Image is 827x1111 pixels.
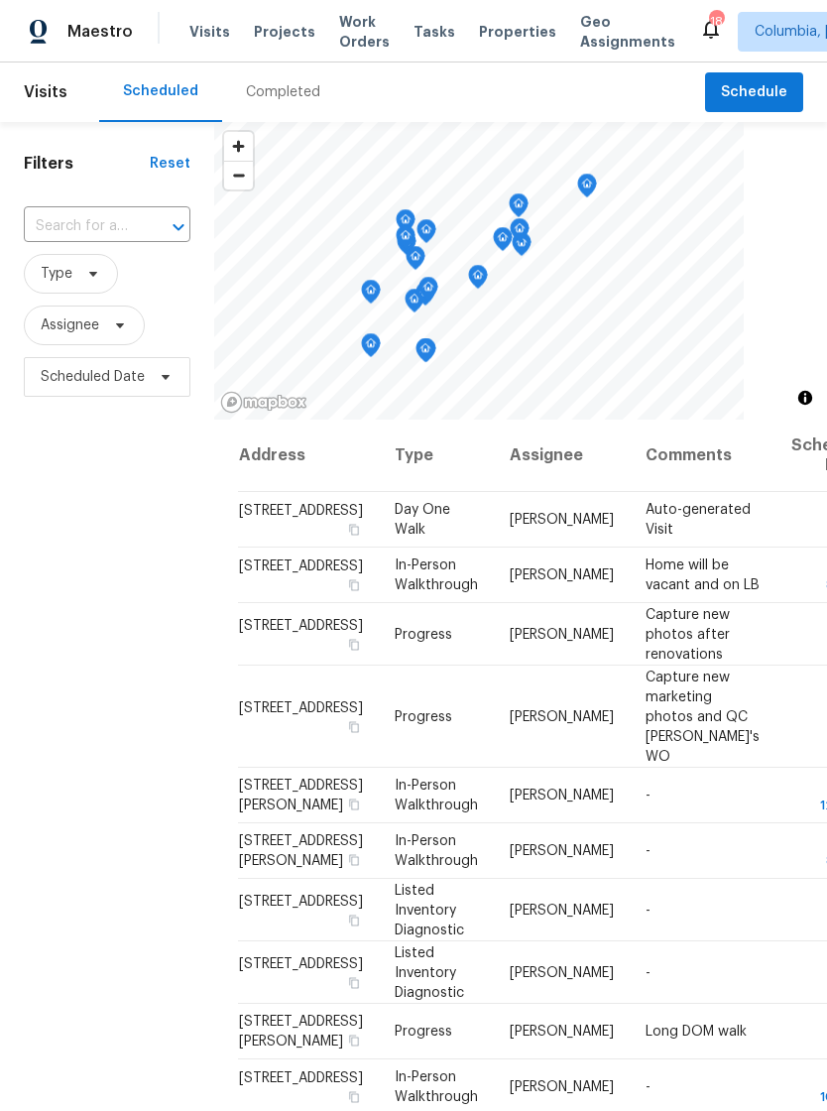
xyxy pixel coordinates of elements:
[413,25,455,39] span: Tasks
[646,903,650,917] span: -
[493,227,513,258] div: Map marker
[395,1070,478,1104] span: In-Person Walkthrough
[239,956,363,970] span: [STREET_ADDRESS]
[239,700,363,714] span: [STREET_ADDRESS]
[238,420,379,492] th: Address
[510,903,614,917] span: [PERSON_NAME]
[406,246,425,277] div: Map marker
[379,420,494,492] th: Type
[510,513,614,527] span: [PERSON_NAME]
[220,391,307,414] a: Mapbox homepage
[224,162,253,189] span: Zoom out
[510,709,614,723] span: [PERSON_NAME]
[345,521,363,539] button: Copy Address
[646,558,760,592] span: Home will be vacant and on LB
[479,22,556,42] span: Properties
[345,635,363,653] button: Copy Address
[254,22,315,42] span: Projects
[395,709,452,723] span: Progress
[509,193,529,224] div: Map marker
[709,12,723,32] div: 18
[705,72,803,113] button: Schedule
[239,834,363,868] span: [STREET_ADDRESS][PERSON_NAME]
[395,503,450,537] span: Day One Walk
[405,289,424,319] div: Map marker
[396,209,415,240] div: Map marker
[510,1080,614,1094] span: [PERSON_NAME]
[361,333,381,364] div: Map marker
[395,779,478,812] span: In-Person Walkthrough
[345,717,363,735] button: Copy Address
[646,1025,747,1039] span: Long DOM walk
[646,607,730,661] span: Capture new photos after renovations
[494,420,630,492] th: Assignee
[189,22,230,42] span: Visits
[339,12,390,52] span: Work Orders
[239,618,363,632] span: [STREET_ADDRESS]
[345,576,363,594] button: Copy Address
[646,965,650,979] span: -
[395,558,478,592] span: In-Person Walkthrough
[646,789,650,802] span: -
[41,367,145,387] span: Scheduled Date
[577,174,597,204] div: Map marker
[646,844,650,858] span: -
[24,154,150,174] h1: Filters
[395,627,452,641] span: Progress
[24,70,67,114] span: Visits
[799,387,811,409] span: Toggle attribution
[123,81,198,101] div: Scheduled
[41,315,99,335] span: Assignee
[214,122,744,420] canvas: Map
[646,1080,650,1094] span: -
[630,420,775,492] th: Comments
[510,568,614,582] span: [PERSON_NAME]
[395,1025,452,1039] span: Progress
[510,627,614,641] span: [PERSON_NAME]
[510,844,614,858] span: [PERSON_NAME]
[345,796,363,813] button: Copy Address
[41,264,72,284] span: Type
[510,218,530,249] div: Map marker
[239,504,363,518] span: [STREET_ADDRESS]
[67,22,133,42] span: Maestro
[510,1025,614,1039] span: [PERSON_NAME]
[395,834,478,868] span: In-Person Walkthrough
[396,225,415,256] div: Map marker
[418,277,438,308] div: Map marker
[239,1015,363,1049] span: [STREET_ADDRESS][PERSON_NAME]
[395,883,464,936] span: Listed Inventory Diagnostic
[415,282,435,312] div: Map marker
[246,82,320,102] div: Completed
[395,945,464,999] span: Listed Inventory Diagnostic
[345,851,363,869] button: Copy Address
[793,386,817,410] button: Toggle attribution
[580,12,675,52] span: Geo Assignments
[415,338,435,369] div: Map marker
[239,779,363,812] span: [STREET_ADDRESS][PERSON_NAME]
[345,1032,363,1049] button: Copy Address
[224,161,253,189] button: Zoom out
[165,213,192,241] button: Open
[510,965,614,979] span: [PERSON_NAME]
[24,211,135,242] input: Search for an address...
[150,154,190,174] div: Reset
[468,265,488,296] div: Map marker
[224,132,253,161] button: Zoom in
[239,1071,363,1085] span: [STREET_ADDRESS]
[239,894,363,908] span: [STREET_ADDRESS]
[646,670,760,763] span: Capture new marketing photos and QC [PERSON_NAME]'s WO
[345,1088,363,1106] button: Copy Address
[361,280,381,310] div: Map marker
[345,973,363,991] button: Copy Address
[416,219,436,250] div: Map marker
[646,503,751,537] span: Auto-generated Visit
[239,559,363,573] span: [STREET_ADDRESS]
[510,789,614,802] span: [PERSON_NAME]
[345,911,363,928] button: Copy Address
[721,80,787,105] span: Schedule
